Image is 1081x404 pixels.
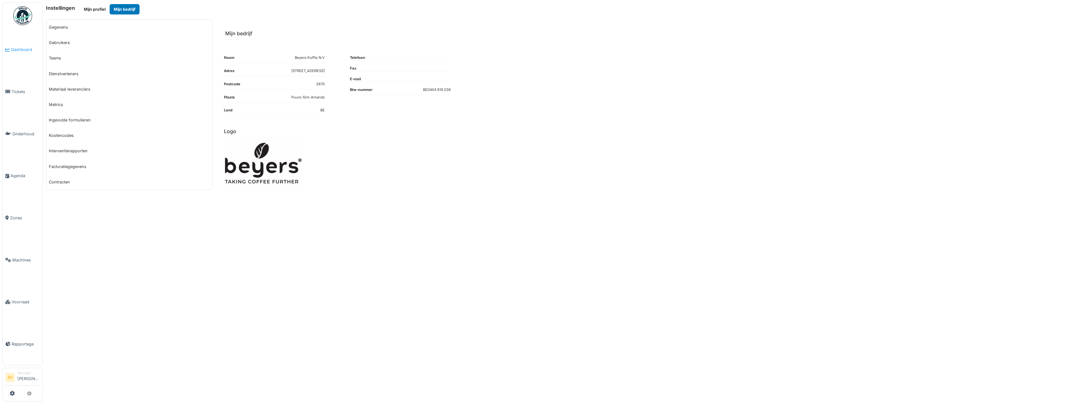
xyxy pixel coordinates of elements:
img: mu304xo4th093xj919zo2mec16zr [224,137,303,189]
span: Tickets [12,89,40,95]
a: Zones [3,197,43,239]
dt: Telefoon [350,55,365,60]
span: Machines [12,257,40,263]
span: Voorraad [12,299,40,305]
li: [PERSON_NAME] [17,371,40,384]
a: Interventierapporten [46,143,212,159]
dt: E-mail [350,76,361,82]
a: Gebruikers [46,35,212,50]
a: Dienstverleners [46,66,212,81]
span: Zones [10,215,40,221]
div: Manager [17,371,40,375]
dt: Btw-nummer [350,87,373,95]
li: SV [5,373,15,382]
dt: Plaats [224,95,235,103]
dt: Adres [224,68,234,76]
a: Contracten [46,174,212,190]
a: Tickets [3,71,43,113]
a: Facturatiegegevens [46,159,212,174]
h6: Logo [224,128,1073,134]
a: Ingevulde formulieren [46,112,212,128]
img: Badge_color-CXgf-gQk.svg [13,6,32,25]
span: Rapportage [12,341,40,347]
a: Materiaal leveranciers [46,81,212,97]
a: Dashboard [3,29,43,71]
button: Mijn bedrijf [110,4,140,14]
a: Machines [3,239,43,281]
dt: Naam [224,55,234,63]
dd: BE [320,108,325,113]
button: Mijn profiel [80,4,110,14]
a: SV Manager[PERSON_NAME] [5,371,40,386]
span: Agenda [10,173,40,179]
span: Onderhoud [12,131,40,137]
dd: Puurs-Sint-Amands [291,95,325,100]
a: Metrics [46,97,212,112]
a: Agenda [3,155,43,197]
a: Onderhoud [3,113,43,155]
h6: Instellingen [46,5,75,11]
dt: Postcode [224,81,240,89]
dd: BE0404 816 038 [423,87,451,93]
dt: Land [224,108,232,115]
dt: Fax [350,66,356,71]
a: Kostencodes [46,128,212,143]
dd: Beyers Koffie N.V [295,55,325,60]
a: Rapportage [3,323,43,365]
dd: [STREET_ADDRESS] [291,68,325,74]
span: Dashboard [11,47,40,53]
a: Voorraad [3,281,43,323]
h6: Mijn bedrijf [225,31,252,36]
a: Teams [46,50,212,66]
a: Gegevens [46,20,212,35]
dd: 2870 [316,81,325,87]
